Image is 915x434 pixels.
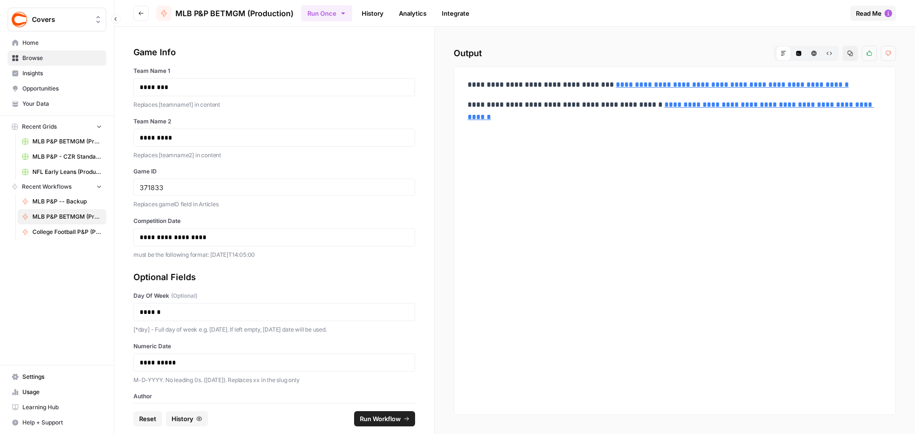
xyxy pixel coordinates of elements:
[133,342,415,351] label: Numeric Date
[8,66,106,81] a: Insights
[356,6,389,21] a: History
[856,9,882,18] span: Read Me
[11,11,28,28] img: Covers Logo
[133,411,162,426] button: Reset
[8,400,106,415] a: Learning Hub
[156,6,294,21] a: MLB P&P BETMGM (Production)
[18,194,106,209] a: MLB P&P -- Backup
[18,164,106,180] a: NFL Early Leans (Production) Grid
[354,411,415,426] button: Run Workflow
[22,182,71,191] span: Recent Workflows
[32,197,102,206] span: MLB P&P -- Backup
[8,180,106,194] button: Recent Workflows
[18,134,106,149] a: MLB P&P BETMGM (Production) Grid
[8,384,106,400] a: Usage
[133,392,415,401] label: Author
[133,375,415,385] p: M-D-YYYY. No leading 0s. ([DATE]). Replaces xx in the slug only
[32,15,90,24] span: Covers
[8,8,106,31] button: Workspace: Covers
[436,6,475,21] a: Integrate
[166,411,208,426] button: History
[22,373,102,381] span: Settings
[301,5,352,21] button: Run Once
[133,100,415,110] p: Replaces [teamname1] in content
[22,388,102,396] span: Usage
[8,369,106,384] a: Settings
[850,6,896,21] button: Read Me
[8,35,106,50] a: Home
[22,69,102,78] span: Insights
[32,152,102,161] span: MLB P&P - CZR Standard (Production) Grid
[8,96,106,111] a: Your Data
[172,414,193,424] span: History
[32,137,102,146] span: MLB P&P BETMGM (Production) Grid
[32,168,102,176] span: NFL Early Leans (Production) Grid
[8,50,106,66] a: Browse
[133,167,415,176] label: Game ID
[32,228,102,236] span: College Football P&P (Production)
[133,325,415,334] p: [*day] - Full day of week e.g. [DATE]. If left empty, [DATE] date will be used.
[8,120,106,134] button: Recent Grids
[8,81,106,96] a: Opportunities
[22,84,102,93] span: Opportunities
[393,6,432,21] a: Analytics
[133,292,415,300] label: Day Of Week
[171,292,197,300] span: (Optional)
[22,39,102,47] span: Home
[22,418,102,427] span: Help + Support
[133,117,415,126] label: Team Name 2
[133,151,415,160] p: Replaces [teamname2] in content
[139,414,156,424] span: Reset
[8,415,106,430] button: Help + Support
[133,250,415,260] p: must be the following format: [DATE]T14:05:00
[22,100,102,108] span: Your Data
[133,217,415,225] label: Competition Date
[133,67,415,75] label: Team Name 1
[22,122,57,131] span: Recent Grids
[18,224,106,240] a: College Football P&P (Production)
[175,8,294,19] span: MLB P&P BETMGM (Production)
[360,414,401,424] span: Run Workflow
[32,212,102,221] span: MLB P&P BETMGM (Production)
[133,200,415,209] p: Replaces gameID field in Articles
[454,46,896,61] h2: Output
[133,46,415,59] div: Game Info
[22,54,102,62] span: Browse
[18,149,106,164] a: MLB P&P - CZR Standard (Production) Grid
[22,403,102,412] span: Learning Hub
[133,271,415,284] div: Optional Fields
[18,209,106,224] a: MLB P&P BETMGM (Production)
